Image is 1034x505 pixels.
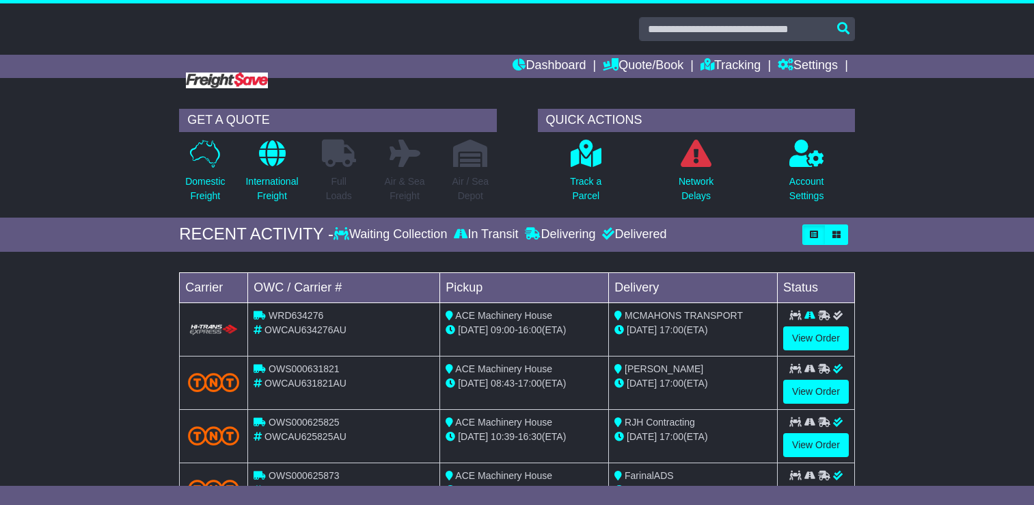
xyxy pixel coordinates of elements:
[458,484,488,495] span: [DATE]
[625,470,674,481] span: FarinalADS
[659,484,683,495] span: 17:00
[625,310,743,321] span: MCMAHONS TRANSPORT
[700,55,761,78] a: Tracking
[789,139,825,211] a: AccountSettings
[491,378,515,389] span: 08:43
[518,378,542,389] span: 17:00
[179,224,334,244] div: RECENT ACTIVITY -
[538,109,855,132] div: QUICK ACTIONS
[518,431,542,442] span: 16:30
[264,324,346,335] span: OWCAU634276AU
[186,73,268,88] img: Freight Save
[783,326,849,350] a: View Order
[264,431,346,442] span: OWCAU625825AU
[446,430,603,444] div: - (ETA)
[659,324,683,335] span: 17:00
[180,272,248,302] td: Carrier
[789,174,824,203] p: Account Settings
[678,139,714,211] a: NetworkDelays
[322,174,356,203] p: Full Loads
[627,431,657,442] span: [DATE]
[627,484,657,495] span: [DATE]
[455,310,552,321] span: ACE Machinery House
[269,470,340,481] span: OWS000625873
[614,323,772,337] div: (ETA)
[446,483,603,497] div: - (ETA)
[625,417,695,428] span: RJH Contracting
[778,55,838,78] a: Settings
[609,272,778,302] td: Delivery
[185,174,225,203] p: Domestic Freight
[659,431,683,442] span: 17:00
[188,480,239,498] img: TNT_Domestic.png
[491,484,515,495] span: 11:27
[188,426,239,445] img: TNT_Domestic.png
[518,484,542,495] span: 16:30
[491,431,515,442] span: 10:39
[455,470,552,481] span: ACE Machinery House
[570,174,601,203] p: Track a Parcel
[455,417,552,428] span: ACE Machinery House
[264,484,346,495] span: OWCAU625873AU
[783,380,849,404] a: View Order
[269,417,340,428] span: OWS000625825
[188,373,239,391] img: TNT_Domestic.png
[450,227,521,242] div: In Transit
[783,433,849,457] a: View Order
[269,310,323,321] span: WRD634276
[603,55,683,78] a: Quote/Book
[614,483,772,497] div: (ETA)
[521,227,599,242] div: Delivering
[455,363,552,374] span: ACE Machinery House
[458,431,488,442] span: [DATE]
[659,378,683,389] span: 17:00
[569,139,602,211] a: Track aParcel
[440,272,609,302] td: Pickup
[245,174,298,203] p: International Freight
[384,174,424,203] p: Air & Sea Freight
[264,378,346,389] span: OWCAU631821AU
[627,324,657,335] span: [DATE]
[458,324,488,335] span: [DATE]
[179,109,496,132] div: GET A QUOTE
[518,324,542,335] span: 16:00
[248,272,440,302] td: OWC / Carrier #
[269,363,340,374] span: OWS000631821
[452,174,489,203] p: Air / Sea Depot
[458,378,488,389] span: [DATE]
[491,324,515,335] span: 09:00
[778,272,855,302] td: Status
[627,378,657,389] span: [DATE]
[513,55,586,78] a: Dashboard
[185,139,226,211] a: DomesticFreight
[614,430,772,444] div: (ETA)
[446,323,603,337] div: - (ETA)
[625,363,703,374] span: [PERSON_NAME]
[679,174,713,203] p: Network Delays
[599,227,666,242] div: Delivered
[245,139,299,211] a: InternationalFreight
[188,324,239,337] img: HiTrans.png
[334,227,450,242] div: Waiting Collection
[614,376,772,391] div: (ETA)
[446,376,603,391] div: - (ETA)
